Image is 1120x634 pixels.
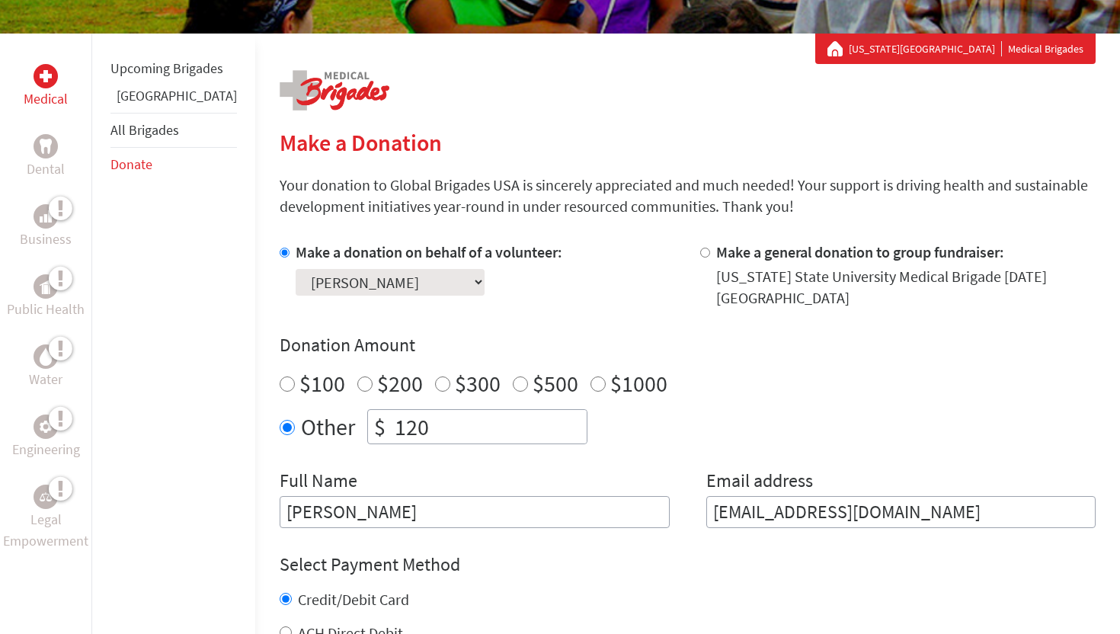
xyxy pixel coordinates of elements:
[34,415,58,439] div: Engineering
[110,85,237,113] li: Guatemala
[280,333,1096,357] h4: Donation Amount
[34,344,58,369] div: Water
[20,204,72,250] a: BusinessBusiness
[301,409,355,444] label: Other
[110,148,237,181] li: Donate
[34,204,58,229] div: Business
[3,485,88,552] a: Legal EmpowermentLegal Empowerment
[280,552,1096,577] h4: Select Payment Method
[12,439,80,460] p: Engineering
[34,274,58,299] div: Public Health
[706,496,1096,528] input: Your Email
[34,134,58,158] div: Dental
[12,415,80,460] a: EngineeringEngineering
[20,229,72,250] p: Business
[110,121,179,139] a: All Brigades
[298,590,409,609] label: Credit/Debit Card
[706,469,813,496] label: Email address
[716,266,1096,309] div: [US_STATE] State University Medical Brigade [DATE] [GEOGRAPHIC_DATA]
[40,347,52,365] img: Water
[24,88,68,110] p: Medical
[34,64,58,88] div: Medical
[827,41,1083,56] div: Medical Brigades
[110,52,237,85] li: Upcoming Brigades
[280,129,1096,156] h2: Make a Donation
[34,485,58,509] div: Legal Empowerment
[27,158,65,180] p: Dental
[849,41,1002,56] a: [US_STATE][GEOGRAPHIC_DATA]
[40,492,52,501] img: Legal Empowerment
[533,369,578,398] label: $500
[280,70,389,110] img: logo-medical.png
[3,509,88,552] p: Legal Empowerment
[296,242,562,261] label: Make a donation on behalf of a volunteer:
[110,59,223,77] a: Upcoming Brigades
[280,469,357,496] label: Full Name
[24,64,68,110] a: MedicalMedical
[716,242,1004,261] label: Make a general donation to group fundraiser:
[280,175,1096,217] p: Your donation to Global Brigades USA is sincerely appreciated and much needed! Your support is dr...
[29,369,62,390] p: Water
[377,369,423,398] label: $200
[40,279,52,294] img: Public Health
[7,299,85,320] p: Public Health
[27,134,65,180] a: DentalDental
[40,70,52,82] img: Medical
[280,496,670,528] input: Enter Full Name
[455,369,501,398] label: $300
[40,421,52,433] img: Engineering
[110,155,152,173] a: Donate
[110,113,237,148] li: All Brigades
[610,369,667,398] label: $1000
[392,410,587,443] input: Enter Amount
[40,139,52,153] img: Dental
[299,369,345,398] label: $100
[29,344,62,390] a: WaterWater
[40,210,52,223] img: Business
[7,274,85,320] a: Public HealthPublic Health
[117,87,237,104] a: [GEOGRAPHIC_DATA]
[368,410,392,443] div: $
